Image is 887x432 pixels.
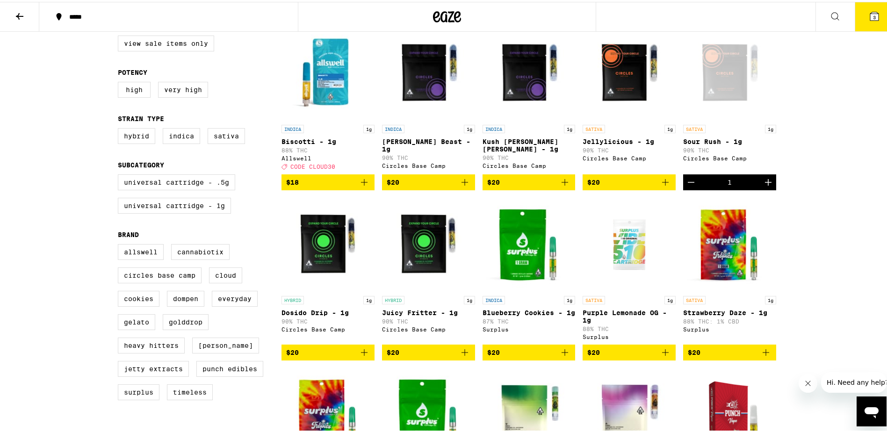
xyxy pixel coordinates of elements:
label: Gelato [118,312,155,328]
img: Surplus - Purple Lemonade OG - 1g [591,196,667,289]
p: SATIVA [583,123,605,131]
span: Hi. Need any help? [6,7,67,14]
p: 1g [564,123,575,131]
label: Universal Cartridge - 1g [118,196,231,212]
label: Heavy Hitters [118,336,185,352]
button: Add to bag [382,343,475,359]
div: Circles Base Camp [382,324,475,331]
p: INDICA [281,123,304,131]
p: Jellylicious - 1g [583,136,676,144]
div: Circles Base Camp [483,161,576,167]
span: $18 [286,177,299,184]
p: 1g [664,294,676,302]
a: Open page for Dosido Drip - 1g from Circles Base Camp [281,196,375,343]
img: Circles Base Camp - Kush Berry Bliss - 1g [483,25,576,118]
span: $20 [587,177,600,184]
p: 87% THC [483,317,576,323]
span: $20 [487,177,500,184]
p: SATIVA [583,294,605,302]
label: Circles Base Camp [118,266,202,281]
label: Dompen [167,289,204,305]
img: Circles Base Camp - Juicy Fritter - 1g [382,196,475,289]
button: Increment [760,173,776,188]
div: 1 [728,177,732,184]
p: SATIVA [683,123,706,131]
a: Open page for Kush Berry Bliss - 1g from Circles Base Camp [483,25,576,173]
legend: Brand [118,229,139,237]
button: Add to bag [683,343,776,359]
p: Juicy Fritter - 1g [382,307,475,315]
img: Circles Base Camp - Dosido Drip - 1g [281,196,375,289]
a: Open page for Blueberry Cookies - 1g from Surplus [483,196,576,343]
legend: Subcategory [118,159,164,167]
label: View Sale Items Only [118,34,214,50]
p: 90% THC [583,145,676,151]
p: 90% THC [382,317,475,323]
p: INDICA [483,294,505,302]
p: 1g [363,123,375,131]
p: 88% THC [583,324,676,330]
legend: Strain Type [118,113,164,121]
p: INDICA [382,123,404,131]
label: Cloud [209,266,242,281]
button: Add to bag [382,173,475,188]
a: Open page for Purple Lemonade OG - 1g from Surplus [583,196,676,343]
button: Add to bag [281,173,375,188]
span: $20 [487,347,500,354]
p: Biscotti - 1g [281,136,375,144]
p: SATIVA [683,294,706,302]
button: Add to bag [583,173,676,188]
label: Everyday [212,289,258,305]
p: HYBRID [382,294,404,302]
label: Surplus [118,382,159,398]
button: Add to bag [281,343,375,359]
iframe: Close message [799,372,817,391]
label: Punch Edibles [196,359,263,375]
div: Surplus [583,332,676,338]
label: Cookies [118,289,159,305]
span: $20 [688,347,700,354]
label: Cannabiotix [171,242,230,258]
p: Strawberry Daze - 1g [683,307,776,315]
img: Allswell - Biscotti - 1g [281,25,375,118]
p: [PERSON_NAME] Beast - 1g [382,136,475,151]
span: $20 [587,347,600,354]
div: Surplus [683,324,776,331]
img: Circles Base Camp - Berry Beast - 1g [382,25,475,118]
p: 1g [564,294,575,302]
p: Purple Lemonade OG - 1g [583,307,676,322]
div: Circles Base Camp [583,153,676,159]
a: Open page for Strawberry Daze - 1g from Surplus [683,196,776,343]
label: High [118,80,151,96]
legend: Potency [118,67,147,74]
img: Circles Base Camp - Jellylicious - 1g [583,25,676,118]
a: Open page for Berry Beast - 1g from Circles Base Camp [382,25,475,173]
label: Timeless [167,382,213,398]
p: Dosido Drip - 1g [281,307,375,315]
div: Circles Base Camp [382,161,475,167]
p: HYBRID [281,294,304,302]
label: [PERSON_NAME] [192,336,259,352]
span: $20 [387,347,399,354]
span: $20 [387,177,399,184]
p: 88% THC: 1% CBD [683,317,776,323]
button: Add to bag [483,173,576,188]
iframe: Message from company [821,370,887,391]
label: Very High [158,80,208,96]
a: Open page for Jellylicious - 1g from Circles Base Camp [583,25,676,173]
p: 1g [464,294,475,302]
div: Circles Base Camp [281,324,375,331]
span: CODE CLOUD30 [290,162,335,168]
span: $20 [286,347,299,354]
img: Surplus - Blueberry Cookies - 1g [483,196,576,289]
label: GoldDrop [163,312,209,328]
a: Open page for Biscotti - 1g from Allswell [281,25,375,173]
span: 3 [873,13,876,18]
iframe: Button to launch messaging window [857,395,887,425]
p: 1g [765,294,776,302]
p: 1g [765,123,776,131]
label: Indica [163,126,200,142]
p: 90% THC [281,317,375,323]
div: Surplus [483,324,576,331]
p: Kush [PERSON_NAME] [PERSON_NAME] - 1g [483,136,576,151]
